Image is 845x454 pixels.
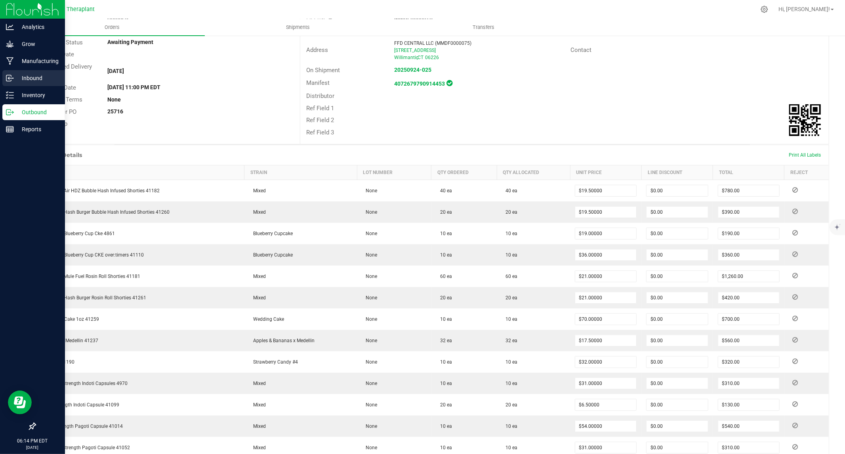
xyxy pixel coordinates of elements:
[502,445,517,450] span: 10 ea
[502,402,517,408] span: 20 ea
[647,314,708,325] input: 0
[759,6,769,13] div: Manage settings
[436,381,452,386] span: 10 ea
[641,165,713,180] th: Line Discount
[249,209,266,215] span: Mixed
[718,442,779,453] input: 0
[718,335,779,346] input: 0
[40,209,170,215] span: all:hours Hash Burger Bubble Hash Infused Shorties 41260
[647,271,708,282] input: 0
[394,80,445,87] strong: 4072679790914453
[436,274,452,279] span: 60 ea
[249,274,266,279] span: Mixed
[362,188,377,193] span: None
[4,437,61,444] p: 06:14 PM EDT
[778,6,830,12] span: Hi, [PERSON_NAME]!
[718,185,779,196] input: 0
[789,252,801,257] span: Reject Inventory
[19,19,205,36] a: Orders
[718,207,779,218] input: 0
[502,274,517,279] span: 60 ea
[718,228,779,239] input: 0
[647,442,708,453] input: 0
[575,356,636,368] input: 0
[40,445,130,450] span: Medium Strength Pagoti Capsule 41052
[718,421,779,432] input: 0
[789,209,801,214] span: Reject Inventory
[502,231,517,236] span: 10 ea
[394,67,431,73] a: 20250924-025
[249,423,266,429] span: Mixed
[36,165,244,180] th: Item
[436,188,452,193] span: 40 ea
[502,188,517,193] span: 40 ea
[357,165,431,180] th: Lot Number
[14,125,61,134] p: Reports
[446,79,452,87] span: In Sync
[718,378,779,389] input: 0
[6,108,14,116] inline-svg: Outbound
[362,381,377,386] span: None
[647,249,708,261] input: 0
[306,105,334,112] span: Ref Field 1
[40,188,160,193] span: all:hours Air HDZ Bubble Hash Infused Shorties 41182
[789,359,801,364] span: Reject Inventory
[6,91,14,99] inline-svg: Inventory
[362,402,377,408] span: None
[14,56,61,66] p: Manufacturing
[6,57,14,65] inline-svg: Manufacturing
[249,188,266,193] span: Mixed
[394,48,436,53] span: [STREET_ADDRESS]
[362,295,377,301] span: None
[713,165,784,180] th: Total
[244,165,357,180] th: Strain
[394,40,471,46] span: FFD CENTRAL LLC (MMDF0000075)
[67,6,95,13] span: Theraplant
[575,442,636,453] input: 0
[789,230,801,235] span: Reject Inventory
[205,19,391,36] a: Shipments
[40,231,115,236] span: all:hours Blueberry Cup Cke 4861
[40,338,99,343] span: Banapple Medellin 41237
[40,252,144,258] span: all:hours Blueberry Cup CKE over:timers 41110
[107,84,160,90] strong: [DATE] 11:00 PM EDT
[418,55,423,60] span: CT
[647,356,708,368] input: 0
[14,107,61,117] p: Outbound
[575,335,636,346] input: 0
[362,274,377,279] span: None
[647,207,708,218] input: 0
[249,402,266,408] span: Mixed
[575,314,636,325] input: 0
[575,378,636,389] input: 0
[789,188,801,192] span: Reject Inventory
[394,55,418,60] span: Willimantic
[40,402,120,408] span: Low Strength Indoti Capsule 41099
[436,338,452,343] span: 32 ea
[6,40,14,48] inline-svg: Grow
[4,444,61,450] p: [DATE]
[249,295,266,301] span: Mixed
[502,381,517,386] span: 10 ea
[436,209,452,215] span: 20 ea
[647,421,708,432] input: 0
[502,423,517,429] span: 10 ea
[306,129,334,136] span: Ref Field 3
[249,231,293,236] span: Blueberry Cupcake
[275,24,320,31] span: Shipments
[362,316,377,322] span: None
[436,295,452,301] span: 20 ea
[249,445,266,450] span: Mixed
[14,22,61,32] p: Analytics
[784,165,829,180] th: Reject
[502,316,517,322] span: 10 ea
[425,55,439,60] span: 06226
[436,252,452,258] span: 10 ea
[789,423,801,428] span: Reject Inventory
[575,399,636,410] input: 0
[249,252,293,258] span: Blueberry Cupcake
[502,209,517,215] span: 20 ea
[575,271,636,282] input: 0
[497,165,570,180] th: Qty Allocated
